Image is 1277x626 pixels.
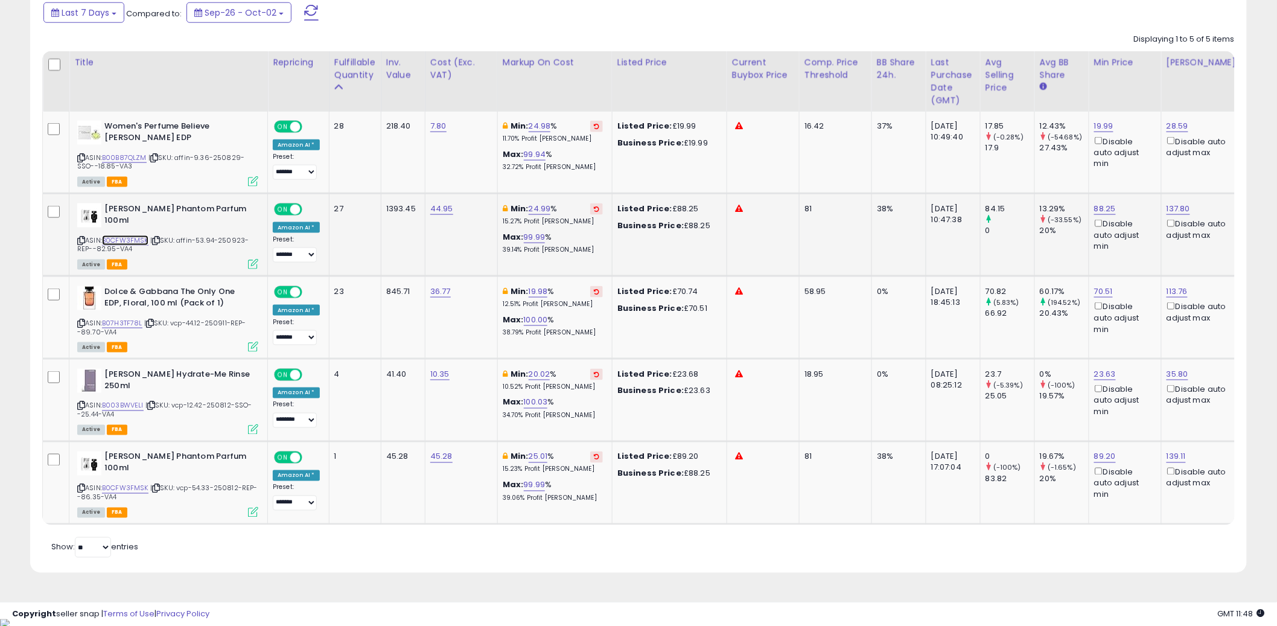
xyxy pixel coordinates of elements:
[993,298,1019,307] small: (5.83%)
[617,451,672,462] b: Listed Price:
[77,425,105,435] span: All listings currently available for purchase on Amazon
[877,56,921,81] div: BB Share 24h.
[931,286,971,308] div: [DATE] 18:45:13
[931,56,975,107] div: Last Purchase Date (GMT)
[77,401,252,419] span: | SKU: vcp-12.42-250812-SSO--25.44-VA4
[1167,286,1188,298] a: 113.76
[804,121,862,132] div: 16.42
[503,217,603,226] p: 15.27% Profit [PERSON_NAME]
[107,177,127,187] span: FBA
[1094,286,1113,298] a: 70.51
[156,608,209,619] a: Privacy Policy
[503,149,603,171] div: %
[529,120,551,132] a: 24.98
[503,286,603,308] div: %
[1167,465,1234,489] div: Disable auto adjust max
[931,452,971,473] div: [DATE] 17:07:04
[1094,217,1152,252] div: Disable auto adjust min
[986,474,1034,485] div: 83.82
[77,203,101,228] img: 31iVDEXAveL._SL40_.jpg
[986,121,1034,132] div: 17.85
[104,121,251,146] b: Women's Perfume Believe [PERSON_NAME] EDP
[51,541,138,553] span: Show: entries
[511,120,529,132] b: Min:
[273,305,320,316] div: Amazon AI *
[986,203,1034,214] div: 84.15
[62,7,109,19] span: Last 7 Days
[77,342,105,353] span: All listings currently available for purchase on Amazon
[1167,368,1188,380] a: 35.80
[986,308,1034,319] div: 66.92
[986,142,1034,153] div: 17.9
[877,286,917,297] div: 0%
[617,385,684,397] b: Business Price:
[386,286,416,297] div: 845.71
[986,56,1030,94] div: Avg Selling Price
[503,369,603,391] div: %
[77,260,105,270] span: All listings currently available for purchase on Amazon
[1094,300,1152,334] div: Disable auto adjust min
[503,315,603,337] div: %
[1094,135,1152,169] div: Disable auto adjust min
[1218,608,1265,619] span: 2025-10-10 11:48 GMT
[617,220,718,231] div: £88.25
[301,287,320,298] span: OFF
[1094,383,1152,417] div: Disable auto adjust min
[102,401,144,411] a: B003BWVELI
[275,122,290,132] span: ON
[126,8,182,19] span: Compared to:
[1094,465,1152,500] div: Disable auto adjust min
[205,7,276,19] span: Sep-26 - Oct-02
[386,452,416,462] div: 45.28
[386,121,416,132] div: 218.40
[986,391,1034,402] div: 25.05
[77,369,258,433] div: ASIN:
[334,286,372,297] div: 23
[524,397,548,409] a: 100.03
[804,286,862,297] div: 58.95
[529,203,551,215] a: 24.99
[1040,121,1089,132] div: 12.43%
[334,369,372,380] div: 4
[77,286,101,310] img: 31T8+ztFn0L._SL40_.jpg
[273,388,320,398] div: Amazon AI *
[986,452,1034,462] div: 0
[503,246,603,254] p: 39.14% Profit [PERSON_NAME]
[1048,380,1075,390] small: (-100%)
[503,494,603,503] p: 39.06% Profit [PERSON_NAME]
[617,137,684,149] b: Business Price:
[275,287,290,298] span: ON
[931,369,971,391] div: [DATE] 08:25:12
[503,465,603,474] p: 15.23% Profit [PERSON_NAME]
[77,484,258,502] span: | SKU: vcp-54.33-250812-REP--86.35-VA4
[993,463,1021,473] small: (-100%)
[503,149,524,160] b: Max:
[503,163,603,171] p: 32.72% Profit [PERSON_NAME]
[273,318,320,345] div: Preset:
[1094,203,1116,215] a: 88.25
[12,608,209,620] div: seller snap | |
[497,51,612,112] th: The percentage added to the cost of goods (COGS) that forms the calculator for Min & Max prices.
[524,314,548,326] a: 100.00
[1094,451,1116,463] a: 89.20
[430,56,492,81] div: Cost (Exc. VAT)
[104,203,251,229] b: [PERSON_NAME] Phantom Parfum 100ml
[273,153,320,180] div: Preset:
[617,468,718,479] div: £88.25
[1040,474,1089,485] div: 20%
[993,132,1024,142] small: (-0.28%)
[430,451,453,463] a: 45.28
[273,470,320,481] div: Amazon AI *
[77,318,246,336] span: | SKU: vcp-44.12-250911-REP--89.70-VA4
[617,203,672,214] b: Listed Price:
[617,286,672,297] b: Listed Price:
[804,203,862,214] div: 81
[301,370,320,380] span: OFF
[529,451,548,463] a: 25.01
[503,300,603,308] p: 12.51% Profit [PERSON_NAME]
[77,235,249,254] span: | SKU: affin-53.94-250923-REP--82.95-VA4
[503,314,524,325] b: Max:
[273,56,324,69] div: Repricing
[1167,203,1190,215] a: 137.80
[503,56,607,69] div: Markup on Cost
